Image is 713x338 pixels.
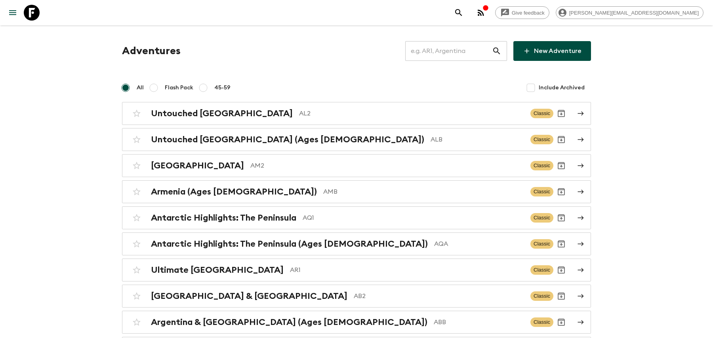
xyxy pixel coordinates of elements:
[122,259,591,281] a: Ultimate [GEOGRAPHIC_DATA]AR1ClassicArchive
[290,265,524,275] p: AR1
[151,134,424,145] h2: Untouched [GEOGRAPHIC_DATA] (Ages [DEMOGRAPHIC_DATA])
[513,41,591,61] a: New Adventure
[122,128,591,151] a: Untouched [GEOGRAPHIC_DATA] (Ages [DEMOGRAPHIC_DATA])ALBClassicArchive
[539,84,585,92] span: Include Archived
[214,84,231,92] span: 45-59
[530,161,553,170] span: Classic
[151,108,293,119] h2: Untouched [GEOGRAPHIC_DATA]
[565,10,703,16] span: [PERSON_NAME][EMAIL_ADDRESS][DOMAIN_NAME]
[530,265,553,275] span: Classic
[553,314,569,330] button: Archive
[451,5,467,21] button: search adventures
[151,291,347,301] h2: [GEOGRAPHIC_DATA] & [GEOGRAPHIC_DATA]
[122,285,591,308] a: [GEOGRAPHIC_DATA] & [GEOGRAPHIC_DATA]AB2ClassicArchive
[553,288,569,304] button: Archive
[151,161,244,171] h2: [GEOGRAPHIC_DATA]
[530,239,553,249] span: Classic
[431,135,524,144] p: ALB
[553,236,569,252] button: Archive
[553,184,569,200] button: Archive
[323,187,524,196] p: AMB
[530,109,553,118] span: Classic
[405,40,492,62] input: e.g. AR1, Argentina
[530,213,553,223] span: Classic
[530,317,553,327] span: Classic
[151,265,284,275] h2: Ultimate [GEOGRAPHIC_DATA]
[122,154,591,177] a: [GEOGRAPHIC_DATA]AM2ClassicArchive
[530,187,553,196] span: Classic
[354,291,524,301] p: AB2
[122,206,591,229] a: Antarctic Highlights: The PeninsulaAQ1ClassicArchive
[122,232,591,255] a: Antarctic Highlights: The Peninsula (Ages [DEMOGRAPHIC_DATA])AQAClassicArchive
[553,132,569,147] button: Archive
[122,43,181,59] h1: Adventures
[530,291,553,301] span: Classic
[553,158,569,174] button: Archive
[507,10,549,16] span: Give feedback
[556,6,703,19] div: [PERSON_NAME][EMAIL_ADDRESS][DOMAIN_NAME]
[553,210,569,226] button: Archive
[250,161,524,170] p: AM2
[151,187,317,197] h2: Armenia (Ages [DEMOGRAPHIC_DATA])
[530,135,553,144] span: Classic
[137,84,144,92] span: All
[553,106,569,121] button: Archive
[303,213,524,223] p: AQ1
[122,180,591,203] a: Armenia (Ages [DEMOGRAPHIC_DATA])AMBClassicArchive
[5,5,21,21] button: menu
[151,239,428,249] h2: Antarctic Highlights: The Peninsula (Ages [DEMOGRAPHIC_DATA])
[434,317,524,327] p: ABB
[151,317,427,327] h2: Argentina & [GEOGRAPHIC_DATA] (Ages [DEMOGRAPHIC_DATA])
[165,84,193,92] span: Flash Pack
[495,6,549,19] a: Give feedback
[299,109,524,118] p: AL2
[553,262,569,278] button: Archive
[434,239,524,249] p: AQA
[151,213,296,223] h2: Antarctic Highlights: The Peninsula
[122,311,591,334] a: Argentina & [GEOGRAPHIC_DATA] (Ages [DEMOGRAPHIC_DATA])ABBClassicArchive
[122,102,591,125] a: Untouched [GEOGRAPHIC_DATA]AL2ClassicArchive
